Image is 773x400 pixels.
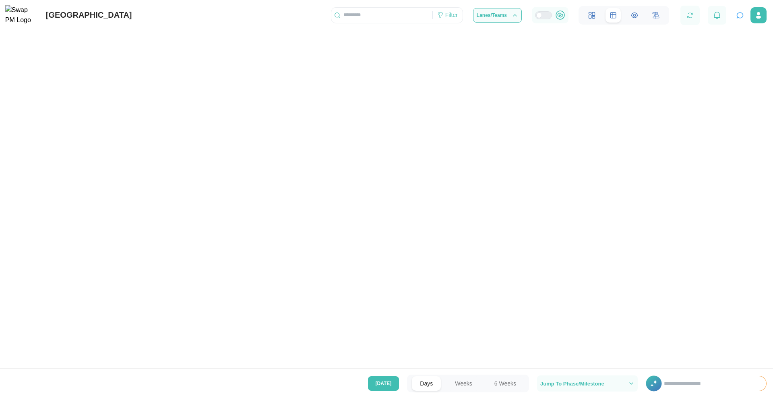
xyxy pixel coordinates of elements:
[376,377,392,390] span: [DATE]
[486,376,524,391] button: 6 Weeks
[432,8,463,22] div: Filter
[445,11,458,20] div: Filter
[734,10,746,21] button: Open project assistant
[412,376,441,391] button: Days
[477,13,507,18] span: Lanes/Teams
[5,5,38,25] img: Swap PM Logo
[537,375,638,392] button: Jump To Phase/Milestone
[684,10,696,21] button: Refresh Grid
[473,8,522,23] button: Lanes/Teams
[540,381,604,386] span: Jump To Phase/Milestone
[447,376,480,391] button: Weeks
[646,376,767,391] div: +
[368,376,399,391] button: [DATE]
[46,9,132,21] div: [GEOGRAPHIC_DATA]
